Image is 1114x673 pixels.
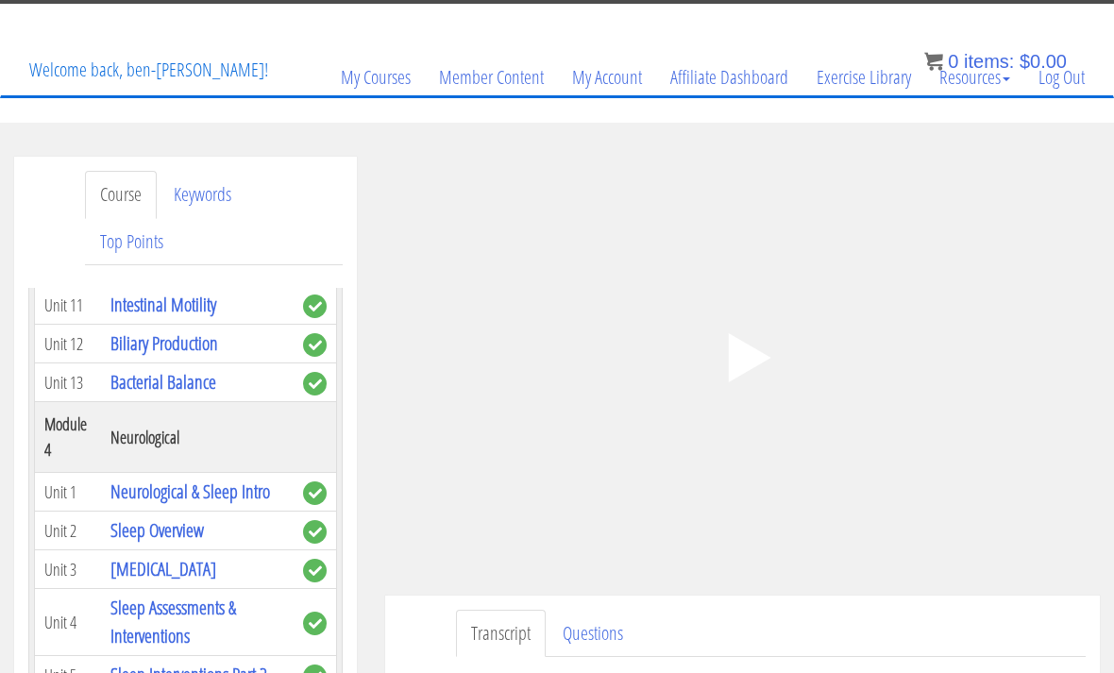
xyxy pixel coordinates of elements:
[303,333,327,357] span: complete
[15,32,282,108] p: Welcome back, ben-[PERSON_NAME]!
[110,292,216,317] a: Intestinal Motility
[303,481,327,505] span: complete
[303,294,327,318] span: complete
[802,32,925,123] a: Exercise Library
[1024,32,1099,123] a: Log Out
[1020,51,1067,72] bdi: 0.00
[964,51,1014,72] span: items:
[35,363,101,402] td: Unit 13
[456,610,546,658] a: Transcript
[425,32,558,123] a: Member Content
[35,550,101,589] td: Unit 3
[159,171,246,219] a: Keywords
[925,32,1024,123] a: Resources
[110,595,236,648] a: Sleep Assessments & Interventions
[35,473,101,512] td: Unit 1
[35,286,101,325] td: Unit 11
[110,517,204,543] a: Sleep Overview
[35,512,101,550] td: Unit 2
[924,52,943,71] img: icon11.png
[303,559,327,582] span: complete
[303,612,327,635] span: complete
[85,171,157,219] a: Course
[35,589,101,656] td: Unit 4
[110,330,218,356] a: Biliary Production
[548,610,638,658] a: Questions
[35,402,101,473] th: Module 4
[85,218,178,266] a: Top Points
[948,51,958,72] span: 0
[656,32,802,123] a: Affiliate Dashboard
[303,372,327,395] span: complete
[924,51,1067,72] a: 0 items: $0.00
[35,325,101,363] td: Unit 12
[101,402,294,473] th: Neurological
[558,32,656,123] a: My Account
[1020,51,1030,72] span: $
[327,32,425,123] a: My Courses
[110,556,216,581] a: [MEDICAL_DATA]
[110,479,270,504] a: Neurological & Sleep Intro
[110,369,216,395] a: Bacterial Balance
[303,520,327,544] span: complete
